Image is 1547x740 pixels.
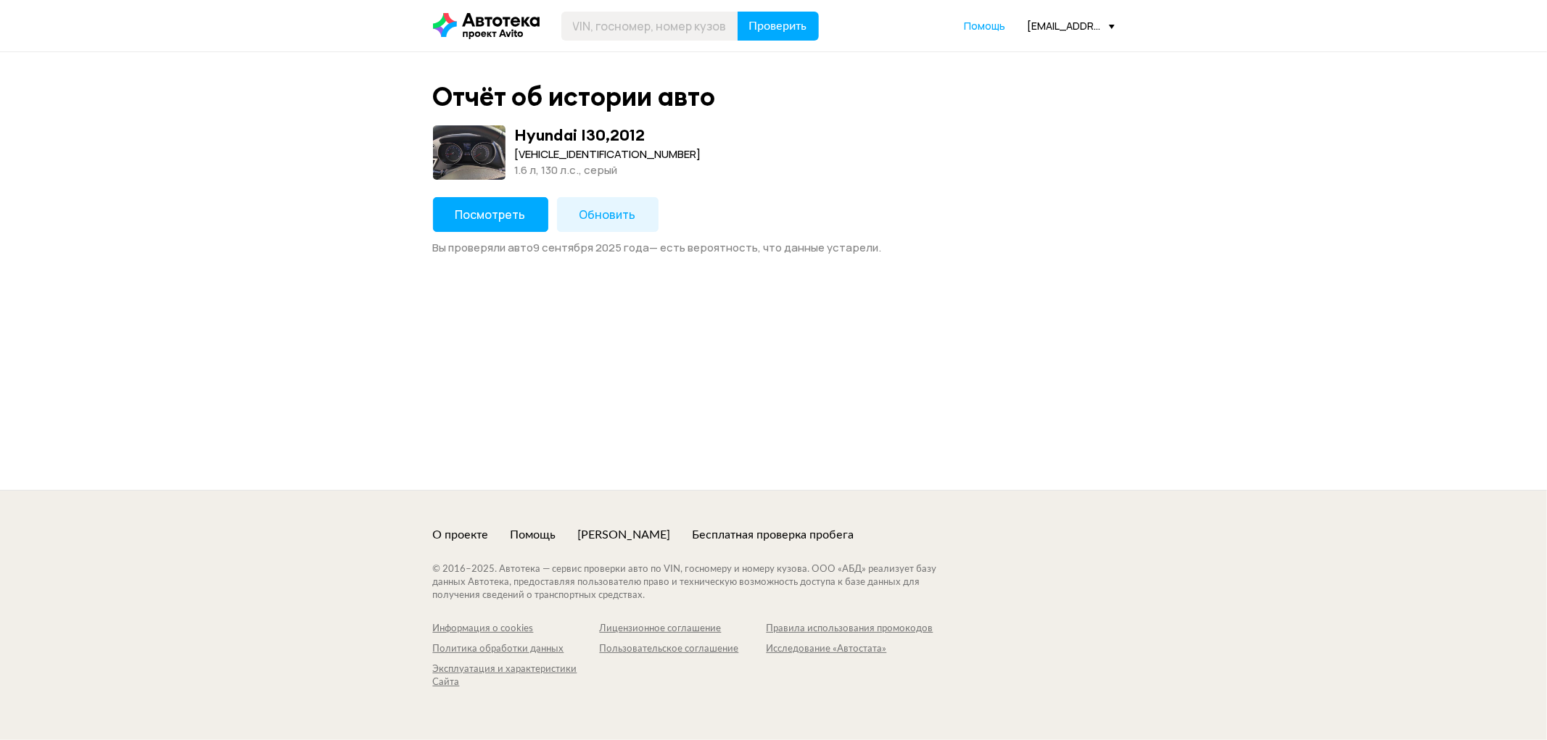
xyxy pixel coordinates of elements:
[511,527,556,543] a: Помощь
[767,623,933,636] a: Правила использования промокодов
[600,623,767,636] a: Лицензионное соглашение
[433,643,600,656] a: Политика обработки данных
[693,527,854,543] a: Бесплатная проверка пробега
[767,643,933,656] a: Исследование «Автостата»
[433,81,716,112] div: Отчёт об истории авто
[557,197,659,232] button: Обновить
[515,125,645,144] div: Hyundai I30 , 2012
[433,241,1115,255] div: Вы проверяли авто 9 сентября 2025 года — есть вероятность, что данные устарели.
[578,527,671,543] a: [PERSON_NAME]
[515,162,701,178] div: 1.6 л, 130 л.c., серый
[433,197,548,232] button: Посмотреть
[433,563,966,602] div: © 2016– 2025 . Автотека — сервис проверки авто по VIN, госномеру и номеру кузова. ООО «АБД» реали...
[600,643,767,656] a: Пользовательское соглашение
[433,663,600,689] a: Эксплуатация и характеристики Сайта
[579,207,636,223] span: Обновить
[965,19,1006,33] a: Помощь
[749,20,807,32] span: Проверить
[433,623,600,636] a: Информация о cookies
[561,12,738,41] input: VIN, госномер, номер кузова
[1028,19,1115,33] div: [EMAIL_ADDRESS][DOMAIN_NAME]
[515,146,701,162] div: [VEHICLE_IDENTIFICATION_NUMBER]
[455,207,526,223] span: Посмотреть
[738,12,819,41] button: Проверить
[433,527,489,543] a: О проекте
